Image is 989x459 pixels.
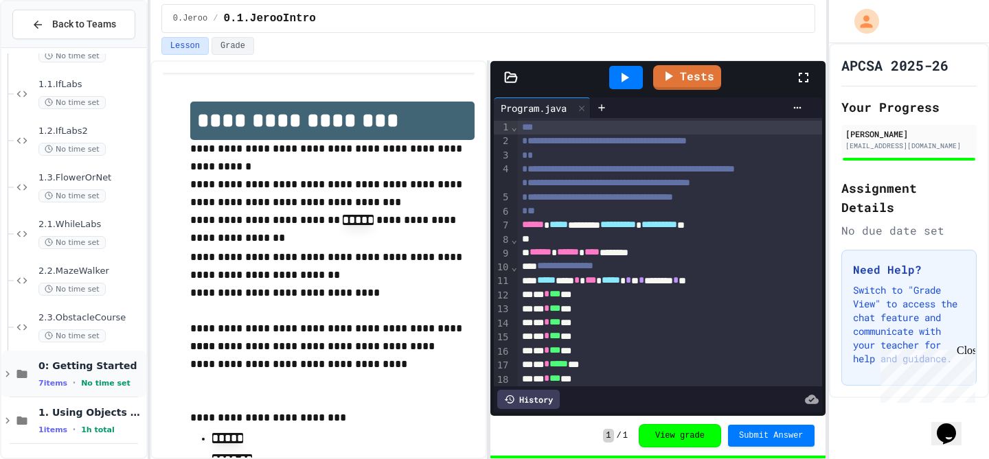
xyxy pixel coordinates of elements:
div: 14 [494,317,511,331]
span: No time set [38,283,106,296]
div: 5 [494,191,511,204]
a: Tests [653,65,721,90]
button: Submit Answer [728,425,815,447]
div: 12 [494,289,511,303]
span: 7 items [38,379,67,388]
span: 1h total [81,425,115,434]
div: 17 [494,359,511,373]
div: 18 [494,373,511,387]
span: Back to Teams [52,17,116,32]
span: No time set [38,236,106,249]
div: 9 [494,247,511,261]
span: No time set [81,379,130,388]
p: Switch to "Grade View" to access the chat feature and communicate with your teacher for help and ... [853,283,965,366]
span: 1.2.IfLabs2 [38,126,144,137]
span: Fold line [511,121,518,132]
span: 1 [623,430,628,441]
div: Program.java [494,101,573,115]
div: 1 [494,121,511,134]
div: 16 [494,345,511,359]
span: Submit Answer [739,430,804,441]
span: Fold line [511,234,518,245]
div: 7 [494,219,511,233]
button: View grade [639,424,721,447]
div: 4 [494,163,511,191]
h3: Need Help? [853,261,965,278]
div: 6 [494,205,511,219]
span: 0.Jeroo [173,13,207,24]
h2: Assignment Details [841,178,977,217]
span: No time set [38,329,106,342]
iframe: chat widget [931,404,975,445]
div: 3 [494,149,511,163]
span: 0.1.JerooIntro [223,10,315,27]
span: 1.1.IfLabs [38,79,144,91]
span: • [73,424,76,435]
span: 1 [603,429,613,443]
div: 15 [494,331,511,344]
span: No time set [38,143,106,156]
span: / [213,13,218,24]
span: Fold line [511,261,518,272]
span: No time set [38,49,106,62]
span: 0: Getting Started [38,360,144,372]
span: / [617,430,622,441]
span: • [73,377,76,388]
span: No time set [38,96,106,109]
h2: Your Progress [841,97,977,117]
div: Program.java [494,97,591,118]
div: My Account [840,5,883,37]
div: 2 [494,134,511,148]
span: No time set [38,189,106,202]
div: 8 [494,233,511,247]
div: [EMAIL_ADDRESS][DOMAIN_NAME] [845,141,973,151]
button: Lesson [161,37,209,55]
div: [PERSON_NAME] [845,128,973,140]
span: 1 items [38,425,67,434]
div: 11 [494,274,511,288]
span: 2.2.MazeWalker [38,266,144,277]
span: 2.3.ObstacleCourse [38,312,144,324]
button: Grade [212,37,254,55]
div: 10 [494,261,511,274]
span: 2.1.WhileLabs [38,219,144,231]
div: 13 [494,303,511,316]
div: History [497,390,560,409]
iframe: chat widget [875,344,975,403]
div: Chat with us now!Close [5,5,95,87]
button: Back to Teams [12,10,135,39]
span: 1.3.FlowerOrNet [38,172,144,184]
div: No due date set [841,222,977,239]
span: 1. Using Objects and Methods [38,406,144,419]
h1: APCSA 2025-26 [841,56,948,75]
